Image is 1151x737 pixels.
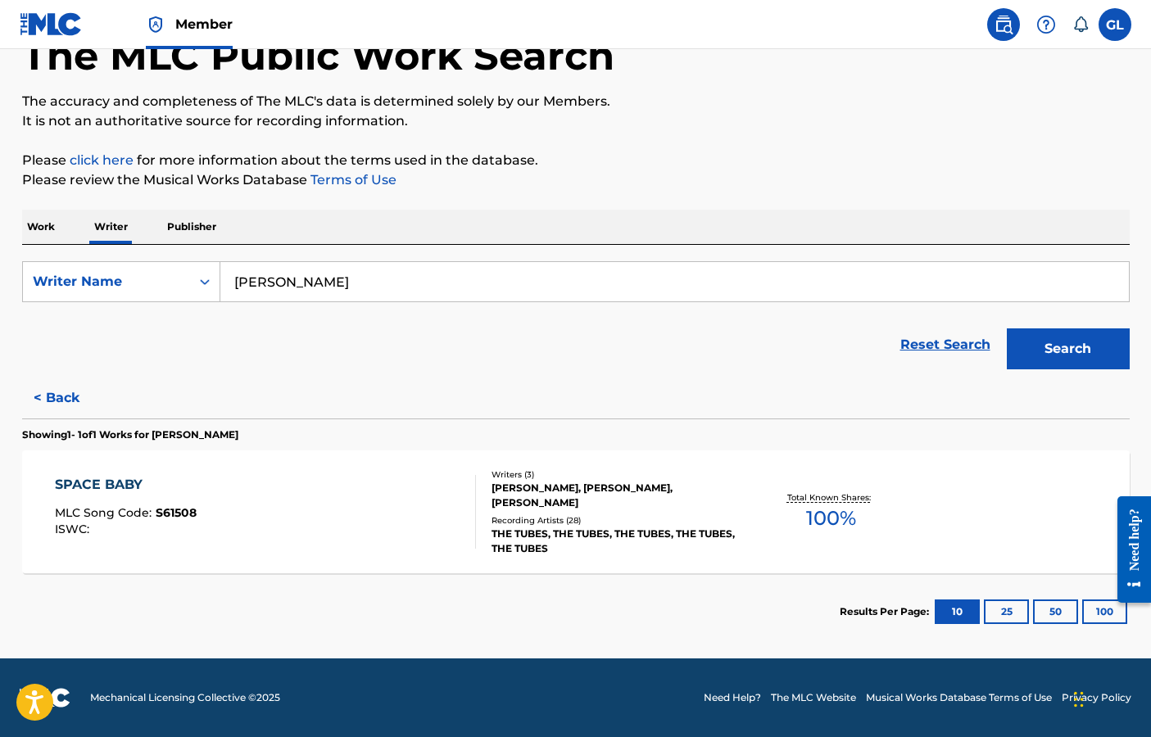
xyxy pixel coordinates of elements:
[89,210,133,244] p: Writer
[22,450,1130,573] a: SPACE BABYMLC Song Code:S61508ISWC:Writers (3)[PERSON_NAME], [PERSON_NAME], [PERSON_NAME]Recordin...
[156,505,197,520] span: S61508
[1036,15,1056,34] img: help
[90,690,280,705] span: Mechanical Licensing Collective © 2025
[492,514,739,527] div: Recording Artists ( 28 )
[704,690,761,705] a: Need Help?
[22,111,1130,131] p: It is not an authoritative source for recording information.
[994,15,1013,34] img: search
[840,604,933,619] p: Results Per Page:
[492,527,739,556] div: THE TUBES, THE TUBES, THE TUBES, THE TUBES, THE TUBES
[22,151,1130,170] p: Please for more information about the terms used in the database.
[806,504,856,533] span: 100 %
[22,170,1130,190] p: Please review the Musical Works Database
[1082,599,1127,624] button: 100
[1074,675,1084,724] div: Drag
[892,327,999,363] a: Reset Search
[20,688,70,708] img: logo
[492,481,739,510] div: [PERSON_NAME], [PERSON_NAME], [PERSON_NAME]
[492,468,739,481] div: Writers ( 3 )
[22,261,1130,378] form: Search Form
[22,427,238,442] p: Showing 1 - 1 of 1 Works for [PERSON_NAME]
[987,8,1020,41] a: Public Search
[935,599,980,624] button: 10
[55,505,156,520] span: MLC Song Code :
[55,475,197,495] div: SPACE BABY
[307,172,397,188] a: Terms of Use
[984,599,1029,624] button: 25
[33,272,180,292] div: Writer Name
[1105,484,1151,616] iframe: Resource Center
[771,690,856,705] a: The MLC Website
[22,92,1130,111] p: The accuracy and completeness of The MLC's data is determined solely by our Members.
[175,15,233,34] span: Member
[22,210,60,244] p: Work
[22,31,614,80] h1: The MLC Public Work Search
[146,15,165,34] img: Top Rightsholder
[787,491,875,504] p: Total Known Shares:
[866,690,1052,705] a: Musical Works Database Terms of Use
[22,378,120,418] button: < Back
[1069,658,1151,737] iframe: Chat Widget
[1007,328,1130,369] button: Search
[1072,16,1089,33] div: Notifications
[1062,690,1131,705] a: Privacy Policy
[55,522,93,536] span: ISWC :
[1099,8,1131,41] div: User Menu
[20,12,83,36] img: MLC Logo
[70,152,134,168] a: click here
[1030,8,1063,41] div: Help
[162,210,221,244] p: Publisher
[1033,599,1078,624] button: 50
